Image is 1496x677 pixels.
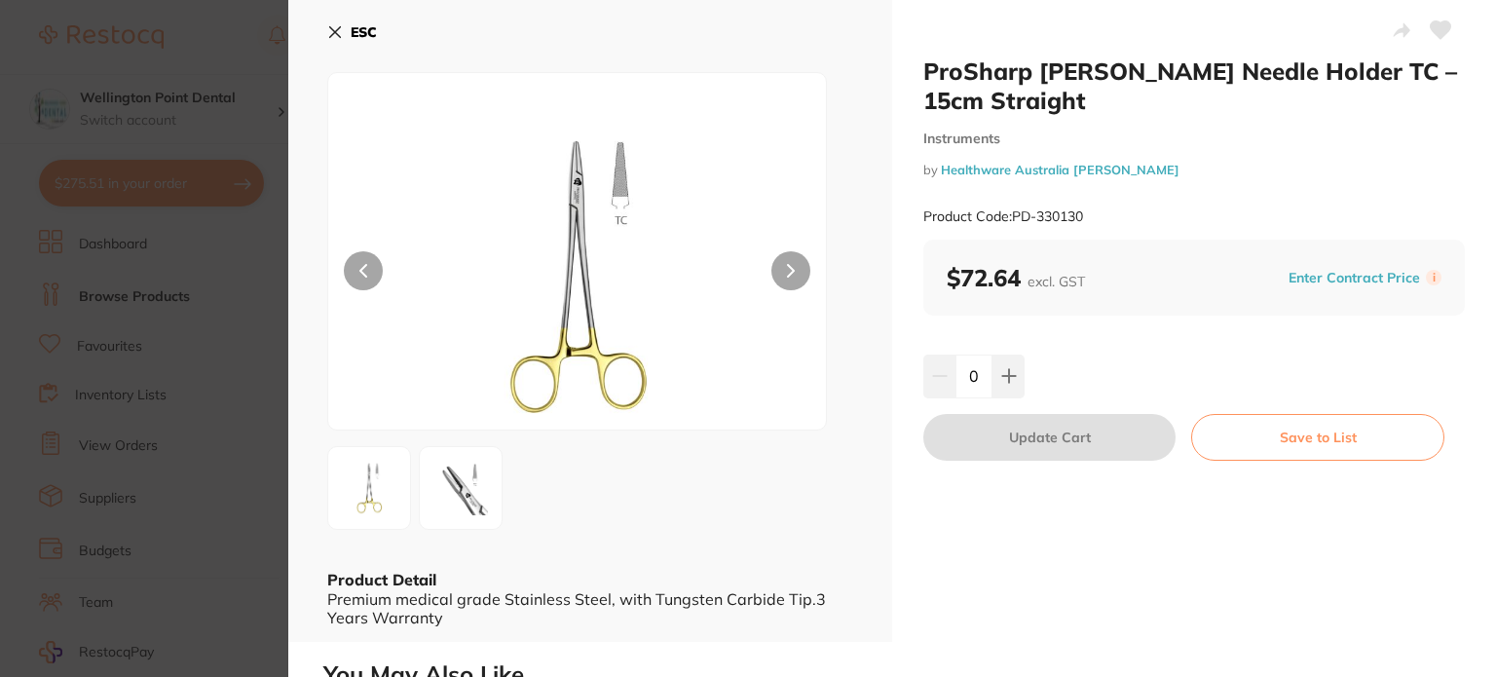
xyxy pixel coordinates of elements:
b: Product Detail [327,570,436,589]
small: Product Code: PD-330130 [923,208,1083,225]
label: i [1426,270,1441,285]
small: Instruments [923,131,1465,147]
img: YWxmLmpwZw [426,453,496,523]
button: Enter Contract Price [1283,269,1426,287]
button: Save to List [1191,414,1444,461]
div: Premium medical grade Stainless Steel, with Tungsten Carbide Tip.3 Years Warranty [327,590,853,626]
a: Healthware Australia [PERSON_NAME] [941,162,1179,177]
button: ESC [327,16,377,49]
b: $72.64 [947,263,1085,292]
img: ZC0wMDQ0LmpwZw [428,122,727,430]
span: excl. GST [1028,273,1085,290]
h2: ProSharp [PERSON_NAME] Needle Holder TC – 15cm Straight [923,56,1465,115]
b: ESC [351,23,377,41]
small: by [923,163,1465,177]
img: ZC0wMDQ0LmpwZw [334,453,404,523]
button: Update Cart [923,414,1176,461]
